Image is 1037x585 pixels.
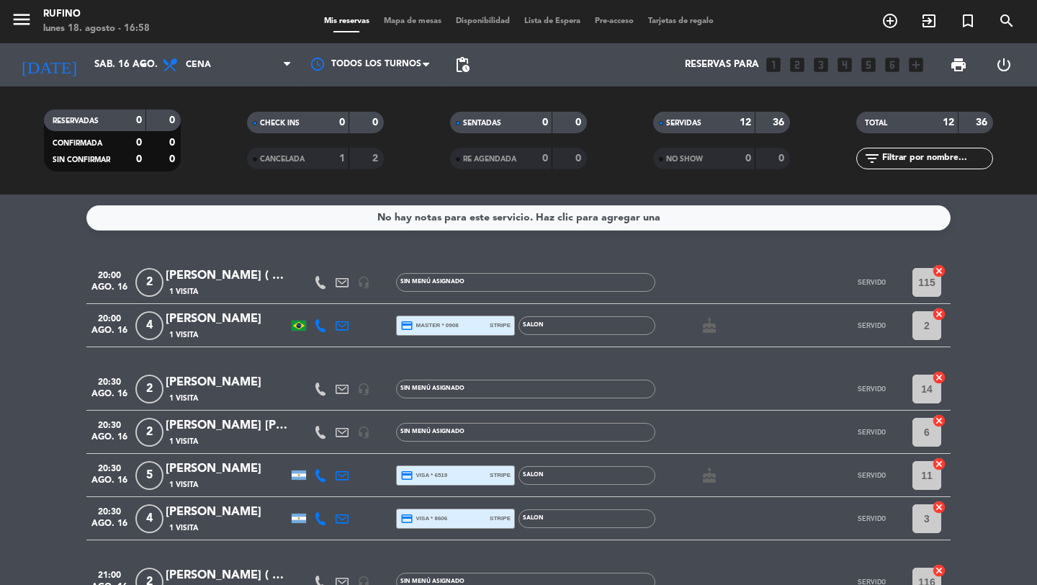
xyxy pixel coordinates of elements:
[858,278,886,286] span: SERVIDO
[463,120,501,127] span: SENTADAS
[858,514,886,522] span: SERVIDO
[575,153,584,164] strong: 0
[91,475,127,492] span: ago. 16
[858,321,886,329] span: SERVIDO
[91,459,127,475] span: 20:30
[666,120,701,127] span: SERVIDAS
[91,372,127,389] span: 20:30
[186,60,211,70] span: Cena
[134,56,151,73] i: arrow_drop_down
[11,9,32,30] i: menu
[91,389,127,406] span: ago. 16
[317,17,377,25] span: Mis reservas
[400,512,413,525] i: credit_card
[166,416,288,435] div: [PERSON_NAME] [PERSON_NAME] BBGC
[773,117,787,128] strong: 36
[835,268,907,297] button: SERVIDO
[454,56,471,73] span: pending_actions
[981,43,1026,86] div: LOG OUT
[523,515,544,521] span: SALON
[490,470,511,480] span: stripe
[91,432,127,449] span: ago. 16
[169,115,178,125] strong: 0
[685,59,759,71] span: Reservas para
[835,418,907,447] button: SERVIDO
[339,117,345,128] strong: 0
[812,55,830,74] i: looks_3
[136,154,142,164] strong: 0
[135,268,163,297] span: 2
[858,385,886,393] span: SERVIDO
[91,416,127,432] span: 20:30
[372,117,381,128] strong: 0
[400,469,447,482] span: visa * 6519
[835,311,907,340] button: SERVIDO
[357,383,370,396] i: headset_mic
[881,12,899,30] i: add_circle_outline
[400,385,464,391] span: Sin menú asignado
[932,500,946,514] i: cancel
[169,393,198,404] span: 1 Visita
[357,426,370,439] i: headset_mic
[835,461,907,490] button: SERVIDO
[998,12,1015,30] i: search
[463,156,516,163] span: RE AGENDADA
[400,429,464,434] span: Sin menú asignado
[400,512,447,525] span: visa * 8606
[91,266,127,282] span: 20:00
[701,467,718,484] i: cake
[53,117,99,125] span: RESERVADAS
[400,579,464,584] span: Sin menú asignado
[169,479,198,491] span: 1 Visita
[400,319,459,332] span: master * 0908
[542,153,548,164] strong: 0
[883,55,902,74] i: looks_6
[907,55,925,74] i: add_box
[136,115,142,125] strong: 0
[260,156,305,163] span: CANCELADA
[523,322,544,328] span: SALON
[135,418,163,447] span: 2
[377,210,660,226] div: No hay notas para este servicio. Haz clic para agregar una
[169,436,198,447] span: 1 Visita
[932,563,946,578] i: cancel
[920,12,938,30] i: exit_to_app
[166,373,288,392] div: [PERSON_NAME]
[976,117,990,128] strong: 36
[400,319,413,332] i: credit_card
[339,153,345,164] strong: 1
[995,56,1013,73] i: power_settings_new
[932,414,946,428] i: cancel
[166,566,288,585] div: [PERSON_NAME] ( 20% REFERIDO )
[575,117,584,128] strong: 0
[835,504,907,533] button: SERVIDO
[260,120,300,127] span: CHECK INS
[740,117,751,128] strong: 12
[377,17,449,25] span: Mapa de mesas
[943,117,954,128] strong: 12
[91,309,127,326] span: 20:00
[135,504,163,533] span: 4
[858,428,886,436] span: SERVIDO
[701,317,718,334] i: cake
[865,120,887,127] span: TOTAL
[745,153,751,164] strong: 0
[666,156,703,163] span: NO SHOW
[932,370,946,385] i: cancel
[835,55,854,74] i: looks_4
[400,469,413,482] i: credit_card
[91,282,127,299] span: ago. 16
[53,140,102,147] span: CONFIRMADA
[449,17,517,25] span: Disponibilidad
[932,307,946,321] i: cancel
[858,471,886,479] span: SERVIDO
[357,276,370,289] i: headset_mic
[641,17,721,25] span: Tarjetas de regalo
[523,472,544,478] span: SALON
[166,267,288,285] div: [PERSON_NAME] ( 20:15 ) 40 % socios.. 60% restante va como cuenta corriente a nombre de [PERSON_N...
[863,150,881,167] i: filter_list
[91,502,127,519] span: 20:30
[881,151,992,166] input: Filtrar por nombre...
[91,566,127,582] span: 21:00
[950,56,967,73] span: print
